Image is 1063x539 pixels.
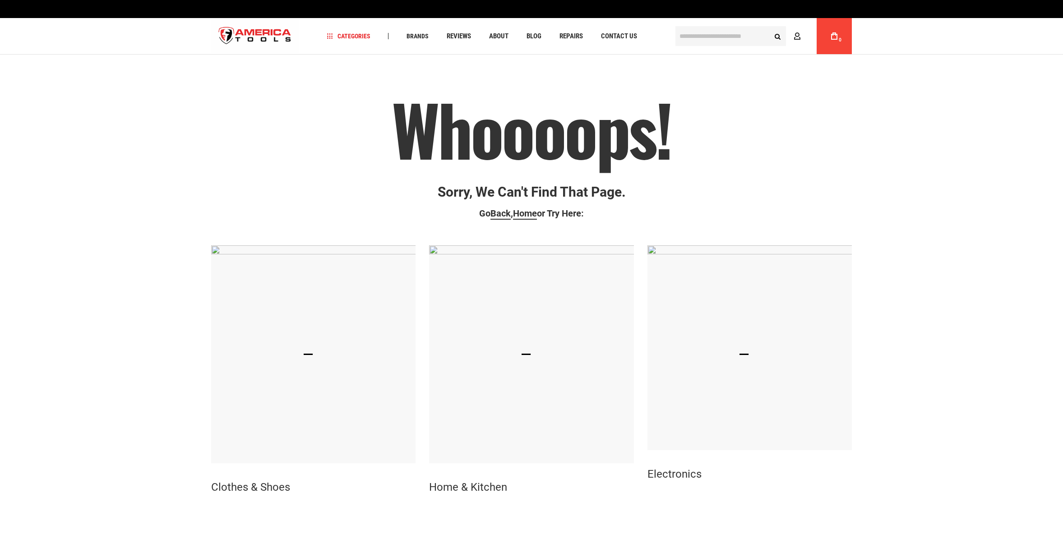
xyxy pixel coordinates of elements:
p: Sorry, we can't find that page. [211,184,852,199]
span: Back [490,208,511,219]
a: Contact Us [597,30,641,42]
span: Contact Us [601,33,637,40]
a: Back [490,208,511,220]
a: Clothes & Shoes [211,481,290,493]
span: Repairs [559,33,583,40]
a: Reviews [443,30,475,42]
h1: Whoooops! [211,91,852,166]
a: Electronics [647,468,702,480]
a: Categories [323,30,374,42]
a: Blog [522,30,545,42]
a: Home & Kitchen [429,481,507,493]
a: 0 [826,18,843,54]
img: America Tools [211,19,299,53]
a: Home [513,208,537,220]
span: Home [513,208,537,219]
a: store logo [211,19,299,53]
span: Blog [527,33,541,40]
p: Go , or Try Here: [211,208,852,218]
span: About [489,33,508,40]
span: Categories [327,33,370,39]
a: Repairs [555,30,587,42]
a: About [485,30,513,42]
span: 0 [839,37,841,42]
a: Brands [402,30,433,42]
span: Reviews [447,33,471,40]
button: Search [769,28,786,45]
span: Brands [407,33,429,39]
